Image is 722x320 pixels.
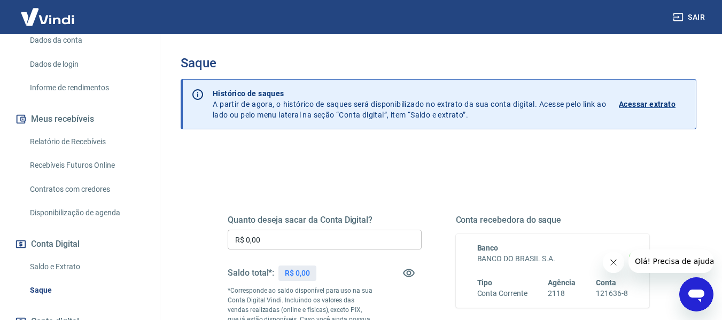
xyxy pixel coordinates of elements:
[548,278,576,287] span: Agência
[213,88,606,99] p: Histórico de saques
[596,278,616,287] span: Conta
[548,288,576,299] h6: 2118
[26,279,147,301] a: Saque
[26,131,147,153] a: Relatório de Recebíveis
[596,288,628,299] h6: 121636-8
[181,56,696,71] h3: Saque
[619,99,676,110] p: Acessar extrato
[228,268,274,278] h5: Saldo total*:
[603,252,624,273] iframe: Fechar mensagem
[619,88,687,120] a: Acessar extrato
[26,154,147,176] a: Recebíveis Futuros Online
[477,288,527,299] h6: Conta Corrente
[26,77,147,99] a: Informe de rendimentos
[26,178,147,200] a: Contratos com credores
[477,253,628,264] h6: BANCO DO BRASIL S.A.
[456,215,650,225] h5: Conta recebedora do saque
[477,278,493,287] span: Tipo
[26,202,147,224] a: Disponibilização de agenda
[6,7,90,16] span: Olá! Precisa de ajuda?
[26,256,147,278] a: Saldo e Extrato
[13,1,82,33] img: Vindi
[26,29,147,51] a: Dados da conta
[26,53,147,75] a: Dados de login
[13,107,147,131] button: Meus recebíveis
[477,244,499,252] span: Banco
[213,88,606,120] p: A partir de agora, o histórico de saques será disponibilizado no extrato da sua conta digital. Ac...
[671,7,709,27] button: Sair
[679,277,713,311] iframe: Botão para abrir a janela de mensagens
[628,249,713,273] iframe: Mensagem da empresa
[228,215,422,225] h5: Quanto deseja sacar da Conta Digital?
[13,232,147,256] button: Conta Digital
[285,268,310,279] p: R$ 0,00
